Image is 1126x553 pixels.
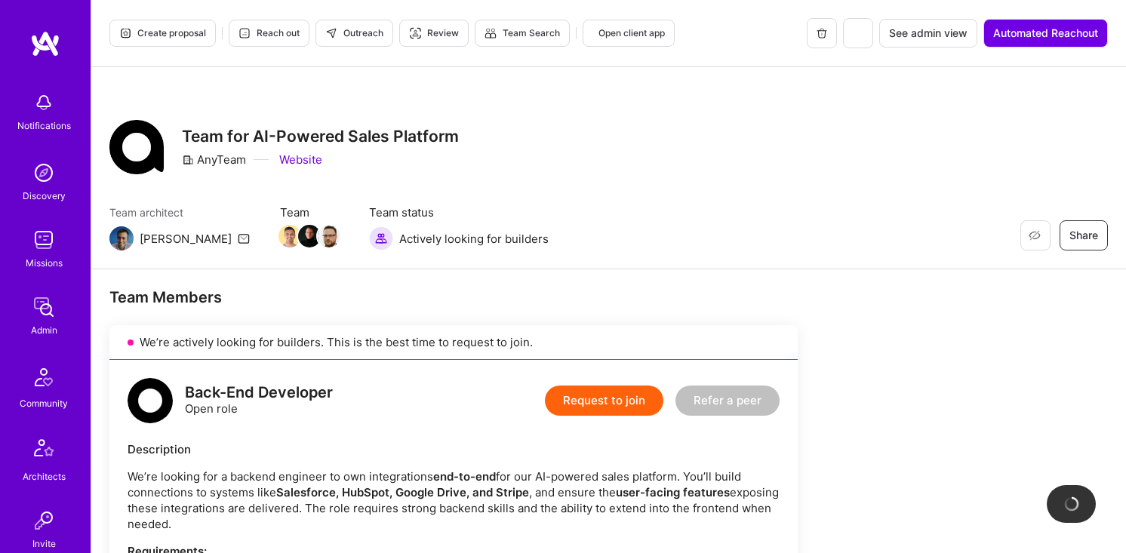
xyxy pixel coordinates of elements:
img: Community [26,359,62,395]
div: Notifications [17,118,71,134]
button: Reach out [229,20,309,47]
div: Invite [32,536,56,551]
button: Refer a peer [675,386,780,416]
button: Open client app [583,20,675,47]
div: Description [128,441,780,457]
div: Discovery [23,188,66,204]
button: Create proposal [109,20,216,47]
div: Open role [185,385,333,416]
img: Company Logo [109,120,164,174]
i: icon CompanyGray [182,154,194,166]
p: We’re looking for a backend engineer to own integrations for our AI-powered sales platform. You’l... [128,469,780,532]
span: Share [1069,228,1098,243]
button: See admin view [879,19,977,48]
div: [PERSON_NAME] [140,231,232,247]
div: Back-End Developer [185,385,333,401]
img: loading [1062,494,1081,513]
i: icon Mail [238,232,250,244]
button: Review [399,20,469,47]
span: Open client app [592,26,665,40]
span: Team status [369,204,549,220]
strong: user-facing features [616,485,730,499]
div: Community [20,395,68,411]
div: Team Members [109,287,798,307]
button: Request to join [545,386,663,416]
img: teamwork [29,225,59,255]
img: Team Architect [109,226,134,250]
img: Actively looking for builders [369,226,393,250]
a: Team Member Avatar [280,223,300,249]
span: Create proposal [119,26,206,40]
strong: end-to-end [433,469,496,484]
img: Invite [29,505,59,536]
i: icon EyeClosed [1029,229,1041,241]
img: logo [30,30,60,57]
span: Team architect [109,204,250,220]
div: Architects [23,469,66,484]
span: Team [280,204,339,220]
h3: Team for AI-Powered Sales Platform [182,127,459,146]
button: Outreach [315,20,393,47]
span: Review [409,26,459,40]
button: Automated Reachout [983,19,1108,48]
span: Outreach [325,26,383,40]
button: Team Search [475,20,570,47]
img: Team Member Avatar [318,225,340,247]
img: bell [29,88,59,118]
img: logo [128,378,173,423]
div: Admin [31,322,57,338]
i: icon Targeter [409,27,421,39]
div: Missions [26,255,63,271]
span: Team Search [485,26,560,40]
i: icon Proposal [119,27,131,39]
span: Automated Reachout [993,26,1098,41]
span: See admin view [889,26,968,41]
a: Website [276,152,322,167]
img: admin teamwork [29,292,59,322]
img: Team Member Avatar [278,225,301,247]
a: Team Member Avatar [319,223,339,249]
span: Actively looking for builders [399,231,549,247]
img: discovery [29,158,59,188]
img: Architects [26,432,62,469]
span: Reach out [238,26,300,40]
strong: Salesforce, HubSpot, Google Drive, and Stripe [276,485,529,499]
img: Team Member Avatar [298,225,321,247]
div: AnyTeam [182,152,246,167]
button: Share [1060,220,1108,250]
a: Team Member Avatar [300,223,319,249]
div: We’re actively looking for builders. This is the best time to request to join. [109,325,798,360]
